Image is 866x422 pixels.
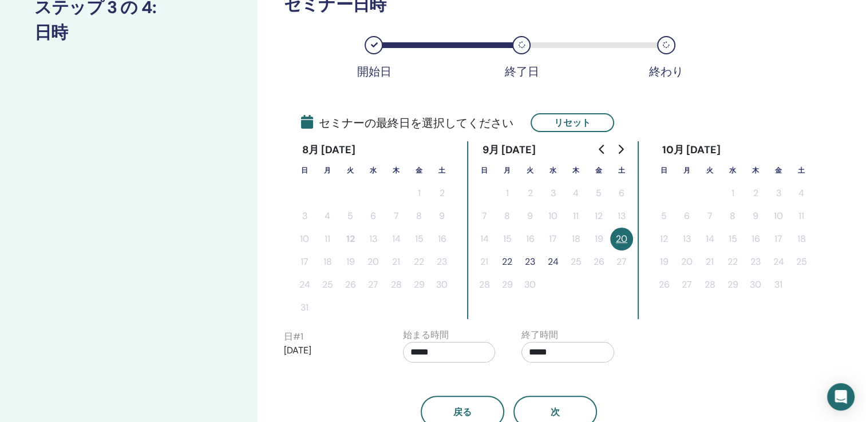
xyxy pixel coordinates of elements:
th: 金曜日 [767,159,790,182]
div: 10月 [DATE] [653,141,730,159]
th: 土曜日 [430,159,453,182]
button: 23 [744,250,767,273]
button: 4 [316,205,339,228]
button: 5 [587,182,610,205]
button: 15 [408,228,430,250]
button: 20 [675,250,698,273]
button: 2 [744,182,767,205]
button: 13 [362,228,385,250]
button: 19 [653,250,675,273]
button: 14 [698,228,721,250]
button: 20 [610,228,633,250]
button: 22 [408,250,430,273]
button: 3 [541,182,564,205]
button: 1 [408,182,430,205]
button: 前月に移動 [593,138,611,161]
button: 5 [653,205,675,228]
button: 26 [339,273,362,296]
button: 8 [721,205,744,228]
div: 終了日 [493,65,550,78]
p: [DATE] [284,344,377,357]
button: 20 [362,250,385,273]
button: 21 [385,250,408,273]
th: 月曜日 [316,159,339,182]
th: 木曜日 [385,159,408,182]
span: 戻る [453,406,472,418]
th: 土曜日 [610,159,633,182]
button: 14 [385,228,408,250]
button: 18 [316,250,339,273]
button: 10 [541,205,564,228]
div: 開始日 [345,65,402,78]
button: 11 [316,228,339,250]
button: 30 [430,273,453,296]
button: 18 [564,228,587,250]
button: 23 [430,250,453,273]
button: 19 [587,228,610,250]
button: 27 [610,250,633,273]
h3: 日時 [34,22,223,43]
th: 金曜日 [587,159,610,182]
button: 25 [316,273,339,296]
button: 1 [496,182,519,205]
button: 11 [564,205,587,228]
th: 日曜日 [653,159,675,182]
button: 5 [339,205,362,228]
button: 24 [541,250,564,273]
button: 28 [698,273,721,296]
button: 12 [653,228,675,250]
button: 10 [767,205,790,228]
button: 16 [430,228,453,250]
button: 28 [473,273,496,296]
button: 25 [790,250,813,273]
button: 3 [293,205,316,228]
th: 月曜日 [675,159,698,182]
th: 土曜日 [790,159,813,182]
button: 24 [767,250,790,273]
button: 11 [790,205,813,228]
th: 火曜日 [519,159,541,182]
button: 7 [698,205,721,228]
button: 18 [790,228,813,250]
button: 来月へ [611,138,630,161]
button: 21 [698,250,721,273]
button: 14 [473,228,496,250]
div: 8月 [DATE] [293,141,365,159]
button: 23 [519,250,541,273]
button: 2 [430,182,453,205]
button: 6 [610,182,633,205]
button: 31 [293,296,316,319]
button: 31 [767,273,790,296]
font: セミナーの最終日を選択してください [319,116,513,130]
button: 4 [564,182,587,205]
button: 27 [362,273,385,296]
button: 29 [408,273,430,296]
button: 29 [496,273,519,296]
button: 30 [744,273,767,296]
button: 24 [293,273,316,296]
th: 水曜日 [541,159,564,182]
button: 17 [293,250,316,273]
button: 27 [675,273,698,296]
button: 21 [473,250,496,273]
label: 始まる時間 [403,328,449,342]
th: 日曜日 [293,159,316,182]
button: リセット [531,113,614,132]
label: 日 # 1 [284,330,303,344]
button: 29 [721,273,744,296]
span: 次 [551,406,560,418]
button: 26 [587,250,610,273]
button: 13 [675,228,698,250]
button: 12 [587,205,610,228]
th: 水曜日 [362,159,385,182]
button: 9 [744,205,767,228]
button: 22 [721,250,744,273]
th: 火曜日 [339,159,362,182]
button: 15 [496,228,519,250]
div: 終わり [638,65,695,78]
div: 9月 [DATE] [473,141,545,159]
button: 4 [790,182,813,205]
button: 30 [519,273,541,296]
button: 12 [339,228,362,250]
button: 17 [767,228,790,250]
